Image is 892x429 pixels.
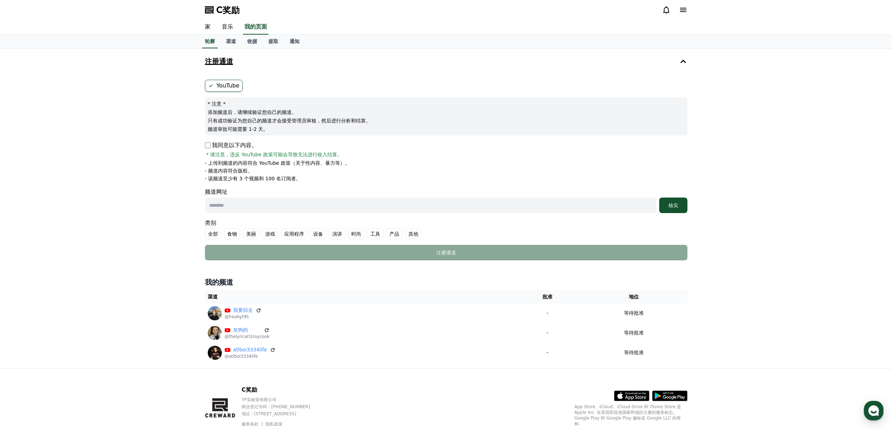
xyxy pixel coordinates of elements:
font: 游戏 [265,231,275,237]
a: 服务条款 [242,422,264,427]
a: atlboi3334life [233,346,267,354]
font: - 上传到频道的内容符合 YouTube 政策（关于性内容、暴力等）。 [205,160,350,166]
font: 频道审批可能需要 1-2 天。 [208,126,268,132]
a: 通知 [284,35,305,48]
font: 我的页面 [244,23,267,30]
font: atlboi3334life [233,347,267,352]
font: 等待批准 [624,350,644,355]
font: App Store、iCloud、iCloud Drive 和 iTunes Store 是 Apple Inc. 在美国和其他国家和地区注册的服务标志。Google Play 和 Google... [575,404,681,426]
a: 渠道 [220,35,242,48]
font: 我同意以下内容。 [212,142,257,149]
font: C奖励 [216,5,239,15]
font: C奖励 [242,386,257,393]
font: 类别 [205,219,216,226]
a: C奖励 [205,4,239,16]
a: 提取 [263,35,284,48]
a: Home [2,224,47,241]
a: 轮廓 [202,35,218,48]
font: 商业登记号码：[PHONE_NUMBER] [242,404,310,409]
a: 灰狗的 [233,326,261,334]
font: 我的频道 [205,278,233,286]
img: 灰狗的 [208,326,222,340]
font: YP实验室有限公司 [242,397,277,402]
a: 我的页面 [243,20,268,35]
font: 通知 [290,38,299,44]
font: - 该频道至少有 3 个视频和 100 名订阅者。 [205,176,301,181]
font: 提取 [268,38,278,44]
a: Messages [47,224,91,241]
font: - [546,350,548,355]
font: 频道网址 [205,188,227,195]
a: 我要回去 [233,307,253,314]
font: 全部 [208,231,218,237]
font: 渠道 [208,294,218,300]
font: 应用程序 [284,231,304,237]
font: 灰狗的 [233,327,248,333]
font: 批准 [542,294,552,300]
font: * 请注意，违反 YouTube 政策可能会导致无法进行收入结算。 [206,152,342,157]
font: 等待批准 [624,310,644,316]
button: 核实 [659,198,687,213]
font: 服务条款 [242,422,259,427]
font: 设备 [313,231,323,237]
span: Settings [104,234,122,240]
font: 我要回去 [233,307,253,313]
img: 我要回去 [208,306,222,320]
a: 隐私政策 [266,422,283,427]
font: 演讲 [332,231,342,237]
a: 音乐 [216,20,239,35]
font: @thelyrical1troycook [225,334,269,339]
font: - 频道内容符合版权。 [205,168,253,174]
font: 食物 [227,231,237,237]
font: @atlboi3334life [225,354,258,359]
font: 只有成功验证为您自己的频道才会接受管理员审核，然后进行分析和结算。 [208,118,371,123]
font: 渠道 [226,38,236,44]
a: 家 [199,20,216,35]
span: Home [18,234,30,240]
a: Settings [91,224,135,241]
font: 核实 [668,203,678,208]
font: 地址 : [STREET_ADDRESS] [242,411,296,416]
img: atlboi3334life [208,346,222,360]
font: @freakyt95 [225,314,249,319]
font: - [546,310,548,316]
font: 家 [205,23,211,30]
font: 地位 [629,294,639,300]
font: 美丽 [246,231,256,237]
a: 收据 [242,35,263,48]
font: 音乐 [222,23,233,30]
font: 等待批准 [624,330,644,336]
font: 工具 [370,231,380,237]
font: - [546,330,548,336]
span: Messages [59,235,79,240]
font: 收据 [247,38,257,44]
font: 时尚 [351,231,361,237]
font: 注册通道 [205,57,233,66]
font: 轮廓 [205,38,215,44]
font: 注册通道 [436,250,456,255]
font: 其他 [408,231,418,237]
font: YouTube [217,82,239,89]
font: 添加频道后，请继续验证您自己的频道。 [208,109,297,115]
button: 注册通道 [202,52,690,71]
button: 注册通道 [205,245,687,260]
font: 产品 [389,231,399,237]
